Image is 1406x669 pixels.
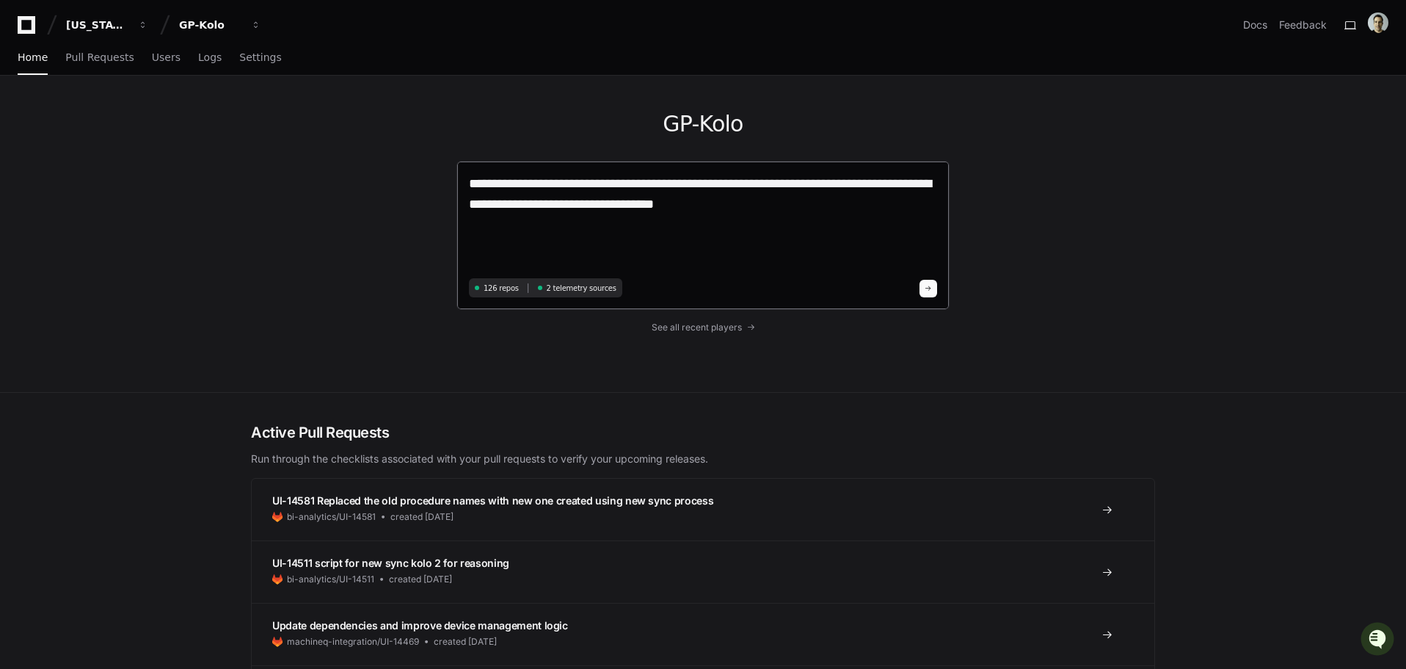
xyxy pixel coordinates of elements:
h2: Active Pull Requests [251,422,1155,443]
span: Settings [239,53,281,62]
span: UI-14511 script for new sync kolo 2 for reasoning [272,557,509,569]
span: [DATE] [130,197,160,209]
div: Start new chat [66,109,241,124]
span: Pylon [146,230,178,241]
span: UI-14581 Replaced the old procedure names with new one created using new sync process [272,494,713,507]
span: [PERSON_NAME] [45,197,119,209]
h1: GP-Kolo [456,111,950,137]
a: Update dependencies and improve device management logicmachineq-integration/UI-14469created [DATE] [252,603,1154,665]
img: Jens Fossen [15,183,38,206]
img: PlayerZero [15,15,44,44]
button: Feedback [1279,18,1327,32]
div: Welcome [15,59,267,82]
span: created [DATE] [434,636,497,648]
a: UI-14581 Replaced the old procedure names with new one created using new sync processbi-analytics... [252,479,1154,540]
span: 126 repos [484,283,519,294]
iframe: Open customer support [1359,621,1399,660]
span: created [DATE] [389,574,452,585]
a: Settings [239,41,281,75]
span: machineq-integration/UI-14469 [287,636,419,648]
button: Start new chat [249,114,267,131]
span: • [122,197,127,209]
div: We're available if you need us! [66,124,202,136]
span: created [DATE] [390,511,454,523]
img: 7521149027303_d2c55a7ec3fe4098c2f6_72.png [31,109,57,136]
span: See all recent players [652,322,742,333]
button: See all [227,157,267,175]
span: bi-analytics/UI-14511 [287,574,374,585]
img: 1756235613930-3d25f9e4-fa56-45dd-b3ad-e072dfbd1548 [15,109,41,136]
img: avatar [1368,12,1388,33]
span: 2 telemetry sources [547,283,616,294]
div: Past conversations [15,160,98,172]
a: Docs [1243,18,1267,32]
a: UI-14511 script for new sync kolo 2 for reasoningbi-analytics/UI-14511created [DATE] [252,540,1154,603]
a: See all recent players [456,322,950,333]
span: bi-analytics/UI-14581 [287,511,376,523]
span: Update dependencies and improve device management logic [272,619,568,632]
a: Powered byPylon [103,229,178,241]
p: Run through the checklists associated with your pull requests to verify your upcoming releases. [251,452,1155,466]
